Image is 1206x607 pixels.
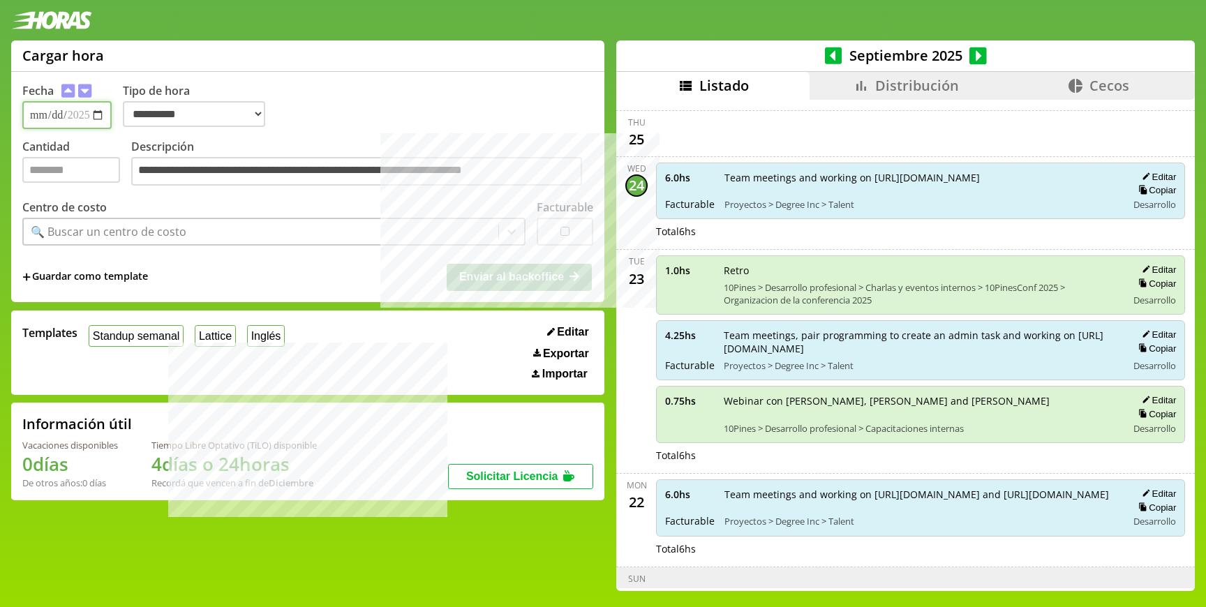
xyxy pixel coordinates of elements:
button: Exportar [529,347,593,361]
textarea: Descripción [131,157,582,186]
img: logotipo [11,11,92,29]
select: Tipo de hora [123,101,265,127]
div: Total 6 hs [656,225,1185,238]
span: 0.75 hs [665,394,714,407]
span: 1.0 hs [665,264,714,277]
span: Desarrollo [1133,422,1176,435]
div: Total 6 hs [656,449,1185,462]
span: 6.0 hs [665,171,715,184]
button: Copiar [1134,278,1176,290]
span: Desarrollo [1133,359,1176,372]
span: Solicitar Licencia [466,470,558,482]
label: Centro de costo [22,200,107,215]
span: +Guardar como template [22,269,148,285]
span: Exportar [543,347,589,360]
span: Retro [724,264,1117,277]
div: Mon [627,479,647,491]
button: Editar [1138,394,1176,406]
span: 6.0 hs [665,488,715,501]
div: scrollable content [616,100,1195,589]
label: Cantidad [22,139,131,190]
button: Copiar [1134,502,1176,514]
label: Tipo de hora [123,83,276,129]
span: Desarrollo [1133,198,1176,211]
span: Facturable [665,197,715,211]
div: Wed [627,163,646,174]
button: Editar [1138,488,1176,500]
div: Tue [629,255,645,267]
span: Proyectos > Degree Inc > Talent [724,198,1117,211]
button: Editar [1138,264,1176,276]
h2: Información útil [22,414,132,433]
label: Facturable [537,200,593,215]
span: Team meetings, pair programming to create an admin task and working on [URL][DOMAIN_NAME] [724,329,1117,355]
span: + [22,269,31,285]
span: Team meetings and working on [URL][DOMAIN_NAME] and [URL][DOMAIN_NAME] [724,488,1117,501]
button: Standup semanal [89,325,184,347]
button: Inglés [247,325,285,347]
div: Recordá que vencen a fin de [151,477,317,489]
div: 25 [625,128,648,151]
div: 21 [625,585,648,607]
span: Proyectos > Degree Inc > Talent [724,515,1117,527]
div: Total 6 hs [656,542,1185,555]
span: Cecos [1089,76,1129,95]
span: Listado [699,76,749,95]
span: Templates [22,325,77,340]
h1: 0 días [22,451,118,477]
button: Copiar [1134,184,1176,196]
h1: 4 días o 24 horas [151,451,317,477]
div: 22 [625,491,648,514]
span: Facturable [665,359,714,372]
div: 24 [625,174,648,197]
b: Diciembre [269,477,313,489]
div: Sun [628,573,646,585]
button: Editar [1138,171,1176,183]
label: Descripción [131,139,593,190]
span: Importar [542,368,588,380]
div: Vacaciones disponibles [22,439,118,451]
span: Proyectos > Degree Inc > Talent [724,359,1117,372]
div: Thu [628,117,646,128]
span: Webinar con [PERSON_NAME], [PERSON_NAME] and [PERSON_NAME] [724,394,1117,407]
span: Editar [557,326,588,338]
span: 10Pines > Desarrollo profesional > Charlas y eventos internos > 10PinesConf 2025 > Organizacion d... [724,281,1117,306]
input: Cantidad [22,157,120,183]
span: Septiembre 2025 [842,46,969,65]
div: De otros años: 0 días [22,477,118,489]
button: Copiar [1134,408,1176,420]
span: Desarrollo [1133,515,1176,527]
span: Facturable [665,514,715,527]
span: Distribución [875,76,959,95]
span: 4.25 hs [665,329,714,342]
span: 10Pines > Desarrollo profesional > Capacitaciones internas [724,422,1117,435]
span: Team meetings and working on [URL][DOMAIN_NAME] [724,171,1117,184]
label: Fecha [22,83,54,98]
button: Lattice [195,325,236,347]
button: Editar [1138,329,1176,340]
button: Solicitar Licencia [448,464,593,489]
span: Desarrollo [1133,294,1176,306]
div: Tiempo Libre Optativo (TiLO) disponible [151,439,317,451]
div: 23 [625,267,648,290]
button: Copiar [1134,343,1176,354]
div: 🔍 Buscar un centro de costo [31,224,186,239]
button: Editar [543,325,593,339]
h1: Cargar hora [22,46,104,65]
